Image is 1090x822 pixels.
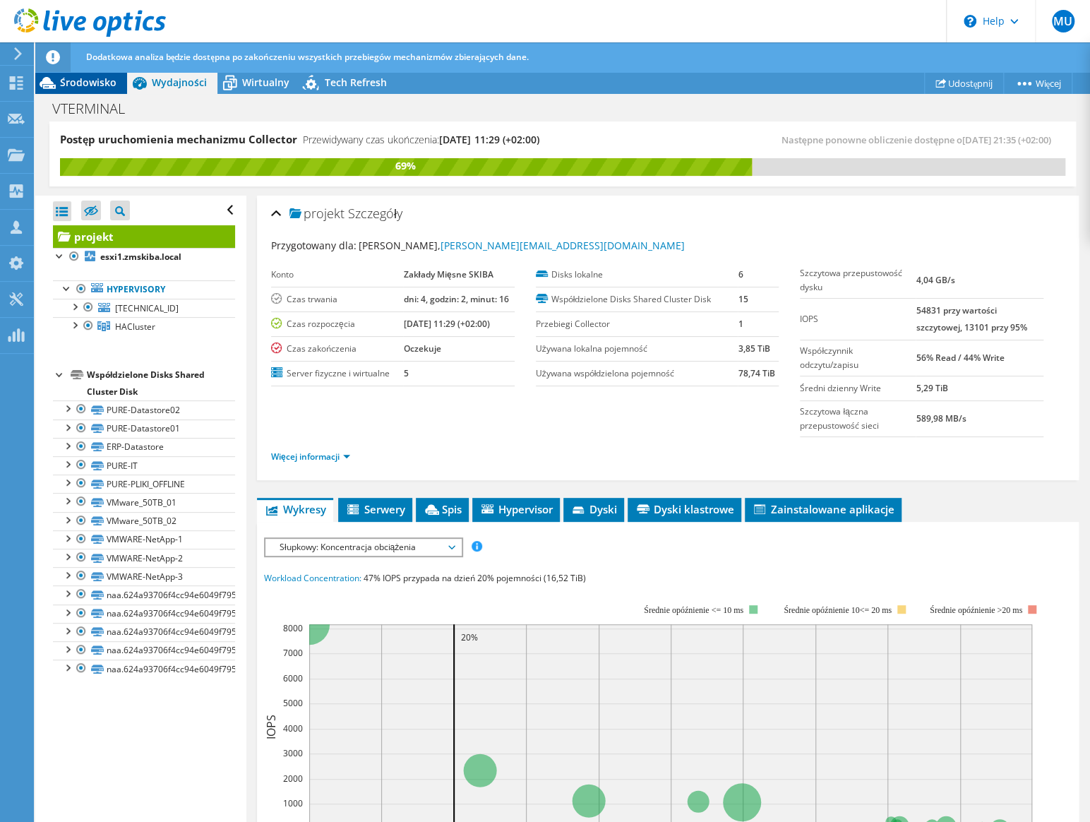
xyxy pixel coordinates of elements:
label: Współczynnik odczytu/zapisu [800,344,916,372]
label: Czas zakończenia [271,342,404,356]
div: Współdzielone Disks Shared Cluster Disk [87,367,235,400]
span: 47% IOPS przypada na dzień 20% pojemności (16,52 TiB) [364,572,586,584]
span: HACluster [115,321,155,333]
label: Używana lokalna pojemność [536,342,738,356]
label: Czas trwania [271,292,404,306]
span: [TECHNICAL_ID] [115,302,179,314]
text: Średnie opóźnienie >20 ms [930,605,1022,615]
span: Wirtualny [242,76,289,89]
span: Słupkowy: Koncentracja obciążenia [272,539,454,556]
label: Średni dzienny Write [800,381,916,395]
label: Server fizyczne i wirtualne [271,367,404,381]
a: PURE-Datastore01 [53,419,235,438]
b: esxi1.zmskiba.local [100,251,181,263]
span: Wykresy [264,502,326,516]
a: ERP-Datastore [53,438,235,456]
a: PURE-IT [53,456,235,475]
span: Środowisko [60,76,116,89]
text: 20% [461,631,478,643]
b: 78,74 TiB [738,367,774,379]
text: 3000 [283,747,303,759]
label: Przebiegi Collector [536,317,738,331]
b: 4,04 GB/s [916,274,954,286]
span: [DATE] 11:29 (+02:00) [439,133,539,146]
a: VMware_50TB_02 [53,512,235,530]
a: [PERSON_NAME][EMAIL_ADDRESS][DOMAIN_NAME] [441,239,685,252]
label: Konto [271,268,404,282]
label: IOPS [800,312,916,326]
a: Hypervisory [53,280,235,299]
a: VMWARE-NetApp-1 [53,530,235,549]
a: esxi1.zmskiba.local [53,248,235,266]
text: 5000 [283,697,303,709]
span: Tech Refresh [325,76,387,89]
span: Workload Concentration: [264,572,361,584]
a: VMware_50TB_01 [53,493,235,511]
a: PURE-Datastore02 [53,400,235,419]
span: Serwery [345,502,405,516]
a: HACluster [53,317,235,335]
label: Przygotowany dla: [271,239,357,252]
a: naa.624a93706f4cc94e6049f79500015810 [53,585,235,604]
a: naa.624a93706f4cc94e6049f79500015814 [53,660,235,678]
b: dni: 4, godzin: 2, minut: 16 [403,293,508,305]
b: 56% Read / 44% Write [916,352,1004,364]
b: 6 [738,268,743,280]
b: 589,98 MB/s [916,412,966,424]
text: 4000 [283,722,303,734]
span: [PERSON_NAME], [359,239,685,252]
a: Udostępnij [924,72,1004,94]
b: 1 [738,318,743,330]
label: Szczytowa łączna przepustowość sieci [800,405,916,433]
a: naa.624a93706f4cc94e6049f79500015813 [53,641,235,660]
label: Szczytowa przepustowość dysku [800,266,916,294]
text: 8000 [283,622,303,634]
b: 5 [403,367,408,379]
a: projekt [53,225,235,248]
label: Czas rozpoczęcia [271,317,404,331]
a: VMWARE-NetApp-2 [53,549,235,567]
h4: Przewidywany czas ukończenia: [303,132,539,148]
a: Więcej informacji [271,451,350,463]
label: Współdzielone Disks Shared Cluster Disk [536,292,738,306]
h1: VTERMINAL [46,101,147,117]
a: Więcej [1003,72,1072,94]
div: 69% [60,158,752,174]
span: Spis [423,502,462,516]
span: Dyski [570,502,617,516]
b: 54831 przy wartości szczytowej, 13101 przy 95% [916,304,1026,333]
label: Disks lokalne [536,268,738,282]
a: [TECHNICAL_ID] [53,299,235,317]
a: naa.624a93706f4cc94e6049f79500015812 [53,623,235,641]
span: Dyski klastrowe [635,502,734,516]
text: 6000 [283,672,303,684]
a: VMWARE-NetApp-3 [53,567,235,585]
b: Zakłady Mięsne SKIBA [403,268,493,280]
b: Oczekuje [403,342,441,355]
a: PURE-PLIKI_OFFLINE [53,475,235,493]
svg: \n [964,15,976,28]
text: 2000 [283,773,303,785]
span: Szczegóły [348,205,402,222]
b: 5,29 TiB [916,382,947,394]
span: projekt [289,207,345,221]
b: 3,85 TiB [738,342,769,355]
b: 15 [738,293,748,305]
tspan: Średnie opóźnienie 10<= 20 ms [784,605,892,615]
span: Dodatkowa analiza będzie dostępna po zakończeniu wszystkich przebiegów mechanizmów zbierających d... [86,51,529,63]
span: Wydajności [152,76,207,89]
span: Następne ponowne obliczenie dostępne o [781,133,1058,146]
a: naa.624a93706f4cc94e6049f79500015811 [53,604,235,623]
span: [DATE] 21:35 (+02:00) [962,133,1051,146]
span: Hypervisor [479,502,553,516]
text: 1000 [283,797,303,809]
tspan: Średnie opóźnienie <= 10 ms [644,605,743,615]
span: Zainstalowane aplikacje [752,502,894,516]
b: [DATE] 11:29 (+02:00) [403,318,489,330]
label: Używana współdzielona pojemność [536,367,738,381]
span: MU [1052,10,1074,32]
text: IOPS [263,714,279,739]
text: 7000 [283,647,303,659]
